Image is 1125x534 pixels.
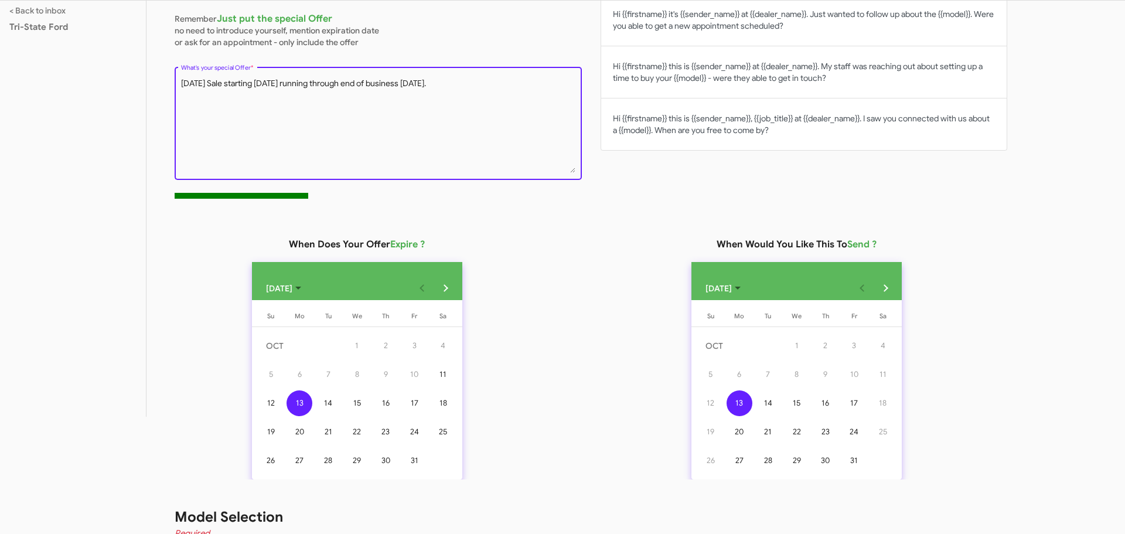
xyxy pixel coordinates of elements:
div: 10 [841,362,867,387]
div: 1 [344,333,370,359]
div: 10 [401,362,427,387]
button: October 6, 2025 [725,360,754,389]
div: 28 [315,448,341,474]
div: 15 [344,390,370,416]
div: 5 [258,362,284,387]
span: Sa [439,312,446,320]
button: October 11, 2025 [429,360,458,389]
div: 23 [813,419,838,445]
div: 15 [784,390,810,416]
div: 3 [841,333,867,359]
button: October 14, 2025 [754,389,782,417]
div: 5 [698,362,724,387]
div: 16 [373,390,398,416]
button: October 5, 2025 [696,360,725,389]
div: 17 [401,390,427,416]
div: 25 [430,419,456,445]
button: October 26, 2025 [257,446,285,475]
button: October 9, 2025 [371,360,400,389]
button: October 2, 2025 [811,331,840,360]
button: October 20, 2025 [285,417,314,446]
div: 2 [373,333,398,359]
div: 29 [784,448,810,474]
div: 16 [813,390,838,416]
button: October 16, 2025 [811,389,840,417]
button: October 14, 2025 [314,389,343,417]
div: 26 [698,448,724,474]
span: Th [382,312,389,320]
button: October 8, 2025 [343,360,371,389]
button: October 9, 2025 [811,360,840,389]
div: 11 [870,362,896,387]
button: October 1, 2025 [343,331,371,360]
div: 22 [344,419,370,445]
div: 30 [813,448,838,474]
td: OCT [696,331,782,360]
button: October 30, 2025 [811,446,840,475]
span: Tu [325,312,332,320]
div: 21 [755,419,781,445]
button: October 27, 2025 [725,446,754,475]
button: October 4, 2025 [429,331,458,360]
span: We [792,312,802,320]
div: 12 [698,390,724,416]
button: Hi {{firstname}} this is {{sender_name}}, {{job_title}} at {{dealer_name}}. I saw you connected w... [601,98,1008,151]
div: 23 [373,419,398,445]
span: Send ? [847,239,877,250]
div: 22 [784,419,810,445]
button: October 19, 2025 [696,417,725,446]
button: October 18, 2025 [868,389,897,417]
button: Next month [434,277,458,300]
button: October 24, 2025 [840,417,868,446]
button: October 26, 2025 [696,446,725,475]
div: 27 [727,448,752,474]
button: October 7, 2025 [314,360,343,389]
button: October 31, 2025 [400,446,429,475]
button: October 1, 2025 [782,331,811,360]
div: 12 [258,390,284,416]
div: 30 [373,448,398,474]
button: October 28, 2025 [754,446,782,475]
button: October 3, 2025 [840,331,868,360]
td: OCT [257,331,343,360]
div: 24 [841,419,867,445]
h3: When Does Your Offer [289,236,425,253]
button: October 5, 2025 [257,360,285,389]
span: Fr [851,312,857,320]
span: Mo [734,312,744,320]
div: 6 [727,362,752,387]
button: October 22, 2025 [343,417,371,446]
button: October 21, 2025 [754,417,782,446]
div: 4 [430,333,456,359]
a: < Back to inbox [9,5,66,16]
div: 28 [755,448,781,474]
span: Tu [765,312,771,320]
span: Expire ? [390,239,425,250]
span: We [352,312,362,320]
button: October 24, 2025 [400,417,429,446]
div: 25 [870,419,896,445]
div: 8 [784,362,810,387]
div: 3 [401,333,427,359]
div: 21 [315,419,341,445]
div: 9 [813,362,838,387]
div: 18 [430,390,456,416]
button: Previous month [411,277,434,300]
div: 27 [287,448,312,474]
div: 13 [287,390,312,416]
button: October 25, 2025 [868,417,897,446]
span: Su [267,312,274,320]
div: 14 [315,390,341,416]
div: 14 [755,390,781,416]
div: 26 [258,448,284,474]
div: 17 [841,390,867,416]
button: October 21, 2025 [314,417,343,446]
button: October 30, 2025 [371,446,400,475]
span: Sa [879,312,887,320]
button: October 3, 2025 [400,331,429,360]
div: 2 [813,333,838,359]
div: 1 [784,333,810,359]
button: October 15, 2025 [782,389,811,417]
button: Choose month and year [696,277,750,300]
button: October 25, 2025 [429,417,458,446]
